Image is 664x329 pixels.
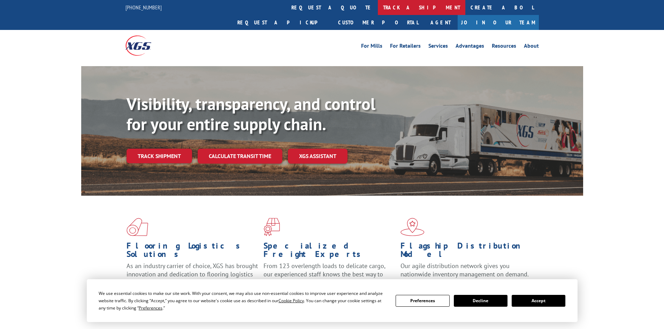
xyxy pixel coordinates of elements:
a: Track shipment [127,149,192,163]
a: Agent [423,15,458,30]
span: As an industry carrier of choice, XGS has brought innovation and dedication to flooring logistics... [127,262,258,287]
div: Cookie Consent Prompt [87,279,578,322]
button: Preferences [396,295,449,307]
span: Our agile distribution network gives you nationwide inventory management on demand. [400,262,529,278]
h1: Specialized Freight Experts [264,242,395,262]
a: [PHONE_NUMBER] [125,4,162,11]
a: Resources [492,43,516,51]
button: Decline [454,295,507,307]
a: Join Our Team [458,15,539,30]
a: For Mills [361,43,382,51]
a: For Retailers [390,43,421,51]
h1: Flooring Logistics Solutions [127,242,258,262]
img: xgs-icon-flagship-distribution-model-red [400,218,425,236]
a: XGS ASSISTANT [288,149,348,164]
img: xgs-icon-total-supply-chain-intelligence-red [127,218,148,236]
img: xgs-icon-focused-on-flooring-red [264,218,280,236]
a: Customer Portal [333,15,423,30]
a: Calculate transit time [198,149,282,164]
h1: Flagship Distribution Model [400,242,532,262]
b: Visibility, transparency, and control for your entire supply chain. [127,93,375,135]
a: About [524,43,539,51]
button: Accept [512,295,565,307]
a: Services [428,43,448,51]
a: Advantages [456,43,484,51]
span: Cookie Policy [278,298,304,304]
div: We use essential cookies to make our site work. With your consent, we may also use non-essential ... [99,290,387,312]
a: Request a pickup [232,15,333,30]
span: Preferences [139,305,162,311]
p: From 123 overlength loads to delicate cargo, our experienced staff knows the best way to move you... [264,262,395,293]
